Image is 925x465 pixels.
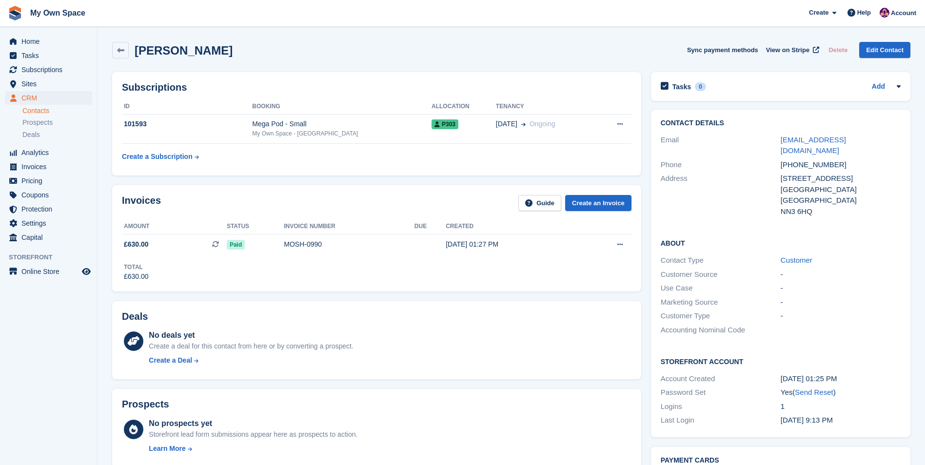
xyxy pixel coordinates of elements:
a: menu [5,49,92,62]
span: Prospects [22,118,53,127]
span: ( ) [792,388,835,396]
a: [EMAIL_ADDRESS][DOMAIN_NAME] [781,136,846,155]
div: Use Case [661,283,781,294]
a: Prospects [22,117,92,128]
span: Capital [21,231,80,244]
div: Learn More [149,444,185,454]
button: Sync payment methods [687,42,758,58]
a: menu [5,77,92,91]
div: Create a Deal [149,355,192,366]
a: menu [5,160,92,174]
div: Phone [661,159,781,171]
div: Address [661,173,781,217]
div: 0 [695,82,706,91]
a: Learn More [149,444,357,454]
a: menu [5,265,92,278]
span: Subscriptions [21,63,80,77]
span: Paid [227,240,245,250]
span: [DATE] [496,119,517,129]
span: Deals [22,130,40,139]
a: Send Reset [795,388,833,396]
div: Create a Subscription [122,152,193,162]
span: Coupons [21,188,80,202]
span: Create [809,8,828,18]
a: Create a Subscription [122,148,199,166]
div: [GEOGRAPHIC_DATA] [781,184,901,195]
span: Tasks [21,49,80,62]
a: menu [5,91,92,105]
h2: Invoices [122,195,161,211]
div: 101593 [122,119,252,129]
div: Create a deal for this contact from here or by converting a prospect. [149,341,353,351]
a: menu [5,202,92,216]
button: Delete [825,42,851,58]
span: Analytics [21,146,80,159]
a: Guide [518,195,561,211]
th: ID [122,99,252,115]
span: View on Stripe [766,45,809,55]
div: NN3 6HQ [781,206,901,217]
th: Allocation [432,99,496,115]
div: No prospects yet [149,418,357,429]
th: Status [227,219,284,234]
a: menu [5,216,92,230]
a: My Own Space [26,5,89,21]
a: Create an Invoice [565,195,631,211]
img: Sergio Tartaglia [880,8,889,18]
span: Settings [21,216,80,230]
span: Pricing [21,174,80,188]
div: £630.00 [124,271,149,282]
h2: Contact Details [661,119,901,127]
a: Edit Contact [859,42,910,58]
div: - [781,269,901,280]
div: Total [124,263,149,271]
h2: Payment cards [661,457,901,465]
h2: Storefront Account [661,356,901,366]
div: - [781,283,901,294]
div: [PHONE_NUMBER] [781,159,901,171]
div: [DATE] 01:25 PM [781,373,901,385]
span: Ongoing [530,120,555,128]
div: [GEOGRAPHIC_DATA] [781,195,901,206]
time: 2025-08-20 20:13:01 UTC [781,416,833,424]
th: Tenancy [496,99,597,115]
span: £630.00 [124,239,149,250]
span: Protection [21,202,80,216]
a: menu [5,188,92,202]
div: Yes [781,387,901,398]
h2: Subscriptions [122,82,631,93]
a: Preview store [80,266,92,277]
a: Create a Deal [149,355,353,366]
span: Account [891,8,916,18]
th: Due [414,219,446,234]
div: Email [661,135,781,156]
span: Sites [21,77,80,91]
div: My Own Space - [GEOGRAPHIC_DATA] [252,129,432,138]
h2: Tasks [672,82,691,91]
div: [STREET_ADDRESS] [781,173,901,184]
div: Logins [661,401,781,412]
div: Marketing Source [661,297,781,308]
div: Customer Type [661,310,781,322]
a: Add [872,81,885,93]
th: Invoice number [284,219,414,234]
a: menu [5,35,92,48]
a: menu [5,174,92,188]
div: [DATE] 01:27 PM [446,239,579,250]
th: Amount [122,219,227,234]
a: menu [5,63,92,77]
span: Invoices [21,160,80,174]
div: Mega Pod - Small [252,119,432,129]
div: Accounting Nominal Code [661,325,781,336]
a: Customer [781,256,812,264]
span: CRM [21,91,80,105]
span: Home [21,35,80,48]
h2: Prospects [122,399,169,410]
div: 1 [781,401,901,412]
a: Deals [22,130,92,140]
div: Storefront lead form submissions appear here as prospects to action. [149,429,357,440]
span: Help [857,8,871,18]
th: Created [446,219,579,234]
img: stora-icon-8386f47178a22dfd0bd8f6a31ec36ba5ce8667c1dd55bd0f319d3a0aa187defe.svg [8,6,22,20]
span: Storefront [9,252,97,262]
